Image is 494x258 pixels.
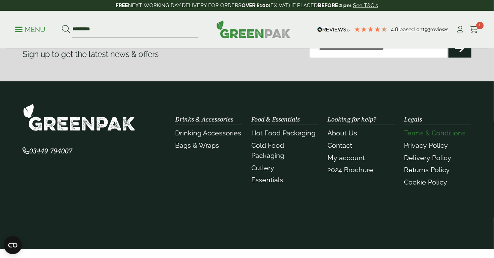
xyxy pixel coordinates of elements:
[175,142,219,150] a: Bags & Wraps
[15,25,45,34] p: Menu
[456,26,465,33] i: My Account
[400,26,423,32] span: Based on
[4,236,22,254] button: Open CMP widget
[15,25,45,33] a: Menu
[431,26,449,32] span: reviews
[476,22,484,29] span: 1
[251,176,283,184] a: Essentials
[470,26,479,33] i: Cart
[423,26,431,32] span: 193
[404,142,448,150] a: Privacy Policy
[251,164,274,172] a: Cutlery
[318,2,352,8] strong: BEFORE 2 pm
[23,147,73,156] span: 03449 794007
[23,48,225,60] p: Sign up to get the latest news & offers
[216,20,291,38] img: GreenPak Supplies
[354,26,387,33] div: 4.8 Stars
[251,129,315,137] a: Hot Food Packaging
[328,154,365,162] a: My account
[353,2,378,8] a: See T&C's
[404,166,450,174] a: Returns Policy
[404,129,465,137] a: Terms & Conditions
[317,27,350,32] img: REVIEWS.io
[175,129,241,137] a: Drinking Accessories
[404,154,451,162] a: Delivery Policy
[116,2,128,8] strong: FREE
[328,129,357,137] a: About Us
[328,166,374,174] a: 2024 Brochure
[251,142,284,160] a: Cold Food Packaging
[391,26,400,32] span: 4.8
[328,142,353,150] a: Contact
[470,24,479,35] a: 1
[404,178,447,186] a: Cookie Policy
[23,148,73,155] a: 03449 794007
[23,104,135,131] img: GreenPak Supplies
[242,2,269,8] strong: OVER £100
